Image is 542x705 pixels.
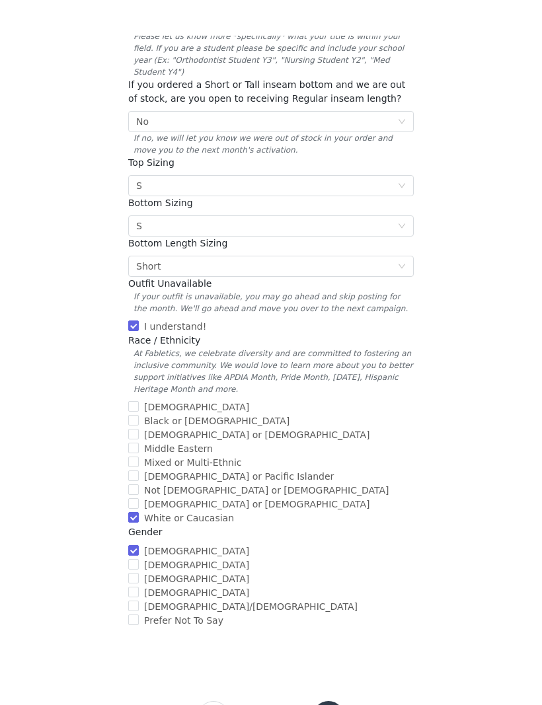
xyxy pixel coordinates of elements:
[128,527,163,537] span: Gender
[398,118,406,127] i: icon: down
[398,262,406,272] i: icon: down
[139,615,229,626] span: Prefer Not To Say
[139,546,254,556] span: [DEMOGRAPHIC_DATA]
[139,402,254,412] span: [DEMOGRAPHIC_DATA]
[139,560,254,570] span: [DEMOGRAPHIC_DATA]
[128,348,414,395] span: At Fabletics, we celebrate diversity and are committed to fostering an inclusive community. We wo...
[128,335,200,346] span: Race / Ethnicity
[139,513,239,523] span: White or Caucasian
[96,3,161,32] a: Networks
[139,416,295,426] span: Black or [DEMOGRAPHIC_DATA]
[493,7,506,28] div: avatar
[21,3,93,32] a: Dashboard
[139,485,395,496] span: Not [DEMOGRAPHIC_DATA] or [DEMOGRAPHIC_DATA]
[128,157,174,168] span: Top Sizing
[136,256,161,276] div: Short
[128,278,212,289] span: Outfit Unavailable
[128,30,414,78] span: Please let us know more *specifically* what your title is within your field. If you are a student...
[128,291,414,315] span: If your outfit is unavailable, you may go ahead and skip posting for the month. We'll go ahead an...
[139,429,375,440] span: [DEMOGRAPHIC_DATA] or [DEMOGRAPHIC_DATA]
[139,574,254,584] span: [DEMOGRAPHIC_DATA]
[139,499,375,509] span: [DEMOGRAPHIC_DATA] or [DEMOGRAPHIC_DATA]
[136,216,142,236] div: S
[398,222,406,231] i: icon: down
[128,198,193,208] span: Bottom Sizing
[136,112,149,131] div: No
[398,182,406,191] i: icon: down
[139,471,339,482] span: [DEMOGRAPHIC_DATA] or Pacific Islander
[128,132,414,156] span: If no, we will let you know we were out of stock in your order and move you to the next month's a...
[139,457,247,468] span: Mixed or Multi-Ethnic
[139,321,212,332] span: I understand!
[139,443,218,454] span: Middle Eastern
[139,587,254,598] span: [DEMOGRAPHIC_DATA]
[136,176,142,196] div: S
[128,238,227,248] span: Bottom Length Sizing
[139,601,363,612] span: [DEMOGRAPHIC_DATA]/[DEMOGRAPHIC_DATA]
[128,79,405,104] span: If you ordered a Short or Tall inseam bottom and we are out of stock, are you open to receiving R...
